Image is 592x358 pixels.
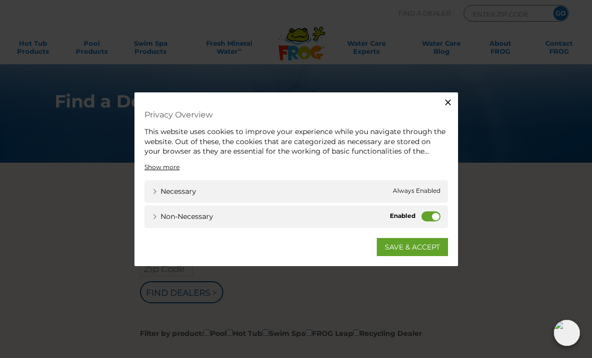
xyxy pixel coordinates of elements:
[152,211,213,221] a: Non-necessary
[144,127,448,157] div: This website uses cookies to improve your experience while you navigate through the website. Out ...
[152,186,196,196] a: Necessary
[554,320,580,346] img: openIcon
[144,162,180,171] a: Show more
[393,186,440,196] span: Always Enabled
[377,237,448,256] a: SAVE & ACCEPT
[144,107,448,122] h4: Privacy Overview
